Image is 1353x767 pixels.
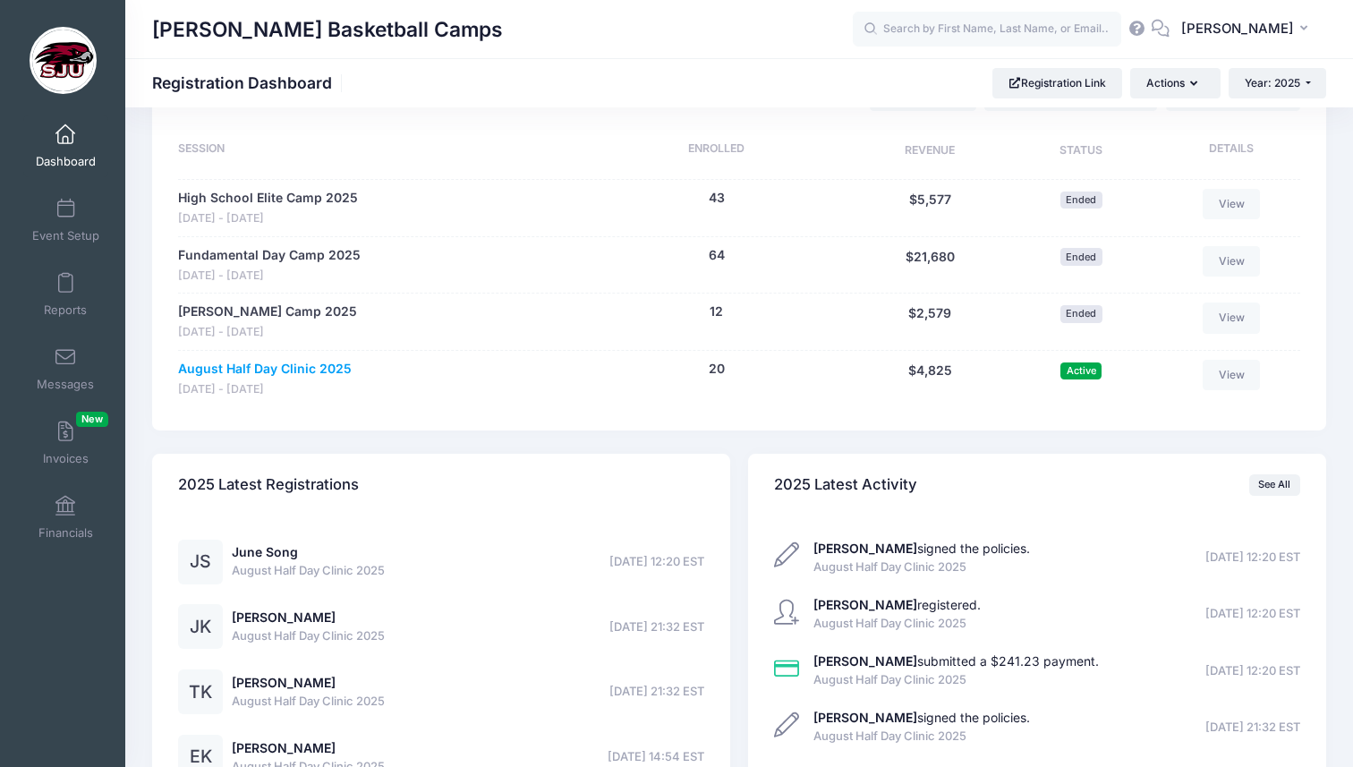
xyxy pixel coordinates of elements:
a: [PERSON_NAME] [232,740,336,755]
div: Details [1154,141,1300,162]
a: [PERSON_NAME]signed the policies. [813,710,1030,725]
a: [PERSON_NAME] [232,675,336,690]
a: JK [178,620,223,635]
strong: [PERSON_NAME] [813,541,917,556]
a: Reports [23,263,108,326]
a: TK [178,686,223,701]
div: $5,577 [851,189,1008,227]
a: Fundamental Day Camp 2025 [178,246,361,265]
a: Event Setup [23,189,108,251]
button: [PERSON_NAME] [1170,9,1326,50]
strong: [PERSON_NAME] [813,710,917,725]
span: August Half Day Clinic 2025 [813,615,981,633]
span: Financials [38,525,93,541]
span: [DATE] 12:20 EST [1205,662,1300,680]
button: 20 [709,360,725,379]
a: [PERSON_NAME]submitted a $241.23 payment. [813,653,1099,669]
button: Year: 2025 [1229,68,1326,98]
a: June Song [232,544,298,559]
button: Actions [1130,68,1220,98]
h1: Registration Dashboard [152,73,347,92]
a: [PERSON_NAME] [232,609,336,625]
span: Invoices [43,451,89,466]
a: View [1203,360,1260,390]
span: [DATE] 12:20 EST [1205,605,1300,623]
span: Ended [1060,248,1102,265]
div: Status [1008,141,1154,162]
a: View [1203,303,1260,333]
span: [DATE] 21:32 EST [609,683,704,701]
button: 43 [709,189,725,208]
span: [DATE] 21:32 EST [609,618,704,636]
h4: 2025 Latest Registrations [178,459,359,510]
span: August Half Day Clinic 2025 [813,558,1030,576]
span: Reports [44,303,87,318]
a: [PERSON_NAME] Camp 2025 [178,303,357,321]
a: See All [1249,474,1300,496]
span: Year: 2025 [1245,76,1300,89]
span: [DATE] - [DATE] [178,324,357,341]
div: Session [178,141,582,162]
a: InvoicesNew [23,412,108,474]
span: August Half Day Clinic 2025 [232,562,385,580]
button: 64 [709,246,725,265]
a: Messages [23,337,108,400]
div: JK [178,604,223,649]
h4: 2025 Latest Activity [774,459,917,510]
button: 12 [710,303,723,321]
span: [DATE] 12:20 EST [609,553,704,571]
a: High School Elite Camp 2025 [178,189,358,208]
span: New [76,412,108,427]
span: [DATE] - [DATE] [178,381,352,398]
span: Ended [1060,305,1102,322]
strong: [PERSON_NAME] [813,653,917,669]
span: August Half Day Clinic 2025 [232,693,385,711]
span: Active [1060,362,1102,379]
a: [PERSON_NAME]signed the policies. [813,541,1030,556]
div: Revenue [851,141,1008,162]
strong: [PERSON_NAME] [813,597,917,612]
h1: [PERSON_NAME] Basketball Camps [152,9,503,50]
div: $4,825 [851,360,1008,398]
span: Ended [1060,192,1102,209]
div: $21,680 [851,246,1008,285]
a: August Half Day Clinic 2025 [178,360,352,379]
span: Dashboard [36,154,96,169]
span: [PERSON_NAME] [1181,19,1294,38]
span: Messages [37,377,94,392]
span: Event Setup [32,228,99,243]
span: August Half Day Clinic 2025 [813,671,1099,689]
div: $2,579 [851,303,1008,341]
div: TK [178,669,223,714]
span: [DATE] - [DATE] [178,268,361,285]
a: Dashboard [23,115,108,177]
span: [DATE] 14:54 EST [608,748,704,766]
a: Financials [23,486,108,549]
span: August Half Day Clinic 2025 [813,728,1030,746]
a: JS [178,555,223,570]
input: Search by First Name, Last Name, or Email... [853,12,1121,47]
a: EK [178,750,223,765]
div: Enrolled [583,141,852,162]
img: Cindy Griffin Basketball Camps [30,27,97,94]
div: JS [178,540,223,584]
a: Registration Link [992,68,1122,98]
a: [PERSON_NAME]registered. [813,597,981,612]
a: View [1203,189,1260,219]
a: View [1203,246,1260,277]
span: August Half Day Clinic 2025 [232,627,385,645]
span: [DATE] 21:32 EST [1205,719,1300,737]
span: [DATE] 12:20 EST [1205,549,1300,567]
span: [DATE] - [DATE] [178,210,358,227]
